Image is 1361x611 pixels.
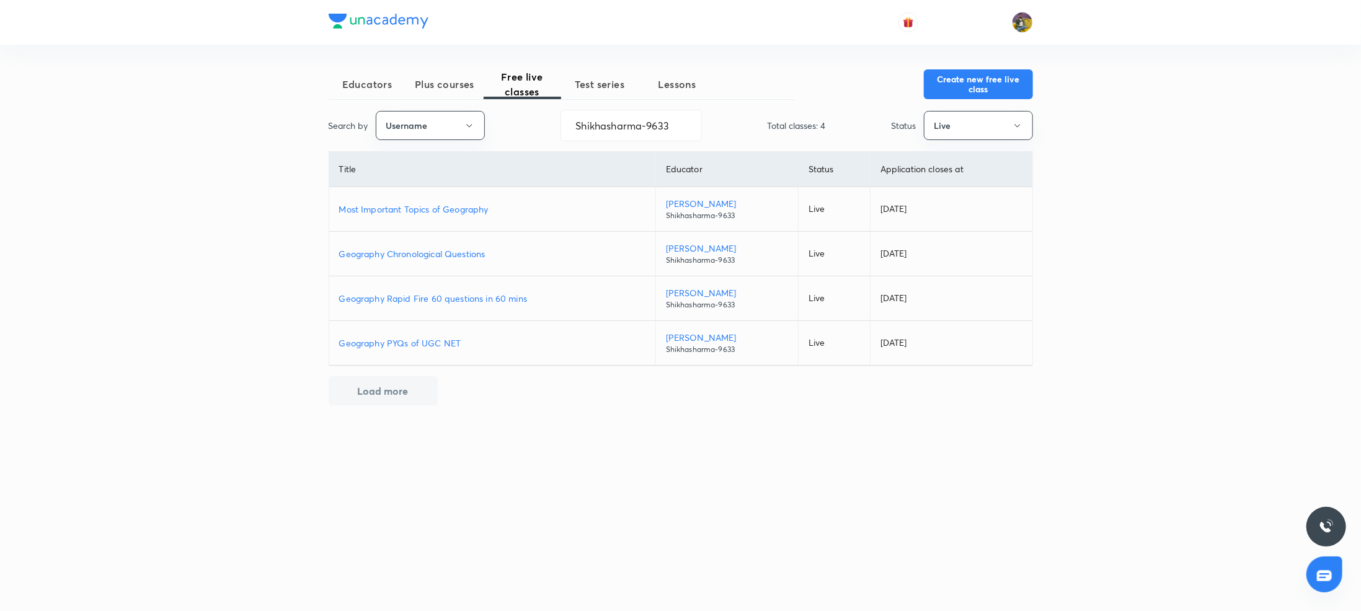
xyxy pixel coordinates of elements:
span: Test series [561,77,639,92]
p: Total classes: 4 [768,119,826,132]
td: [DATE] [870,232,1032,276]
a: Company Logo [329,14,428,32]
td: [DATE] [870,187,1032,232]
input: Search... [561,110,701,141]
td: [DATE] [870,321,1032,366]
a: Geography Chronological Questions [339,247,645,260]
p: Shikhasharma-9633 [666,299,788,310]
button: avatar [898,12,918,32]
td: Live [799,321,871,366]
p: Shikhasharma-9633 [666,344,788,355]
td: Live [799,232,871,276]
p: [PERSON_NAME] [666,331,788,344]
img: ttu [1319,519,1334,534]
th: Status [799,152,871,187]
p: [PERSON_NAME] [666,286,788,299]
a: [PERSON_NAME]Shikhasharma-9633 [666,197,788,221]
a: Geography PYQs of UGC NET [339,336,645,349]
img: Company Logo [329,14,428,29]
a: [PERSON_NAME]Shikhasharma-9633 [666,331,788,355]
img: avatar [903,17,914,28]
a: Geography Rapid Fire 60 questions in 60 mins [339,292,645,305]
span: Free live classes [484,69,561,99]
p: Search by [329,119,368,132]
p: [PERSON_NAME] [666,242,788,255]
td: Live [799,187,871,232]
th: Application closes at [870,152,1032,187]
td: [DATE] [870,276,1032,321]
span: Plus courses [406,77,484,92]
span: Lessons [639,77,716,92]
a: Most Important Topics of Geography [339,203,645,216]
a: [PERSON_NAME]Shikhasharma-9633 [666,242,788,266]
th: Title [329,152,656,187]
button: Create new free live class [924,69,1033,99]
p: [PERSON_NAME] [666,197,788,210]
p: Shikhasharma-9633 [666,255,788,266]
th: Educator [655,152,798,187]
p: Shikhasharma-9633 [666,210,788,221]
button: Live [924,111,1033,140]
td: Live [799,276,871,321]
span: Educators [329,77,406,92]
a: [PERSON_NAME]Shikhasharma-9633 [666,286,788,310]
button: Username [376,111,485,140]
img: sajan k [1012,12,1033,33]
button: Load more [329,376,438,406]
p: Status [892,119,916,132]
